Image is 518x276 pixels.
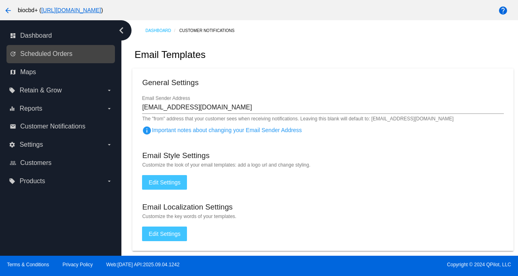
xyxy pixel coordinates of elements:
h2: Email Templates [134,49,206,60]
i: map [10,69,16,75]
span: Copyright © 2024 QPilot, LLC [266,262,511,267]
span: Dashboard [20,32,52,39]
span: Scheduled Orders [20,50,72,58]
h3: Email Localization Settings [142,203,233,212]
button: Important notes about changing your Email Sender Address [142,122,158,138]
a: Terms & Conditions [7,262,49,267]
mat-hint: Customize the look of your email templates: add a logo url and change styling. [142,162,503,168]
i: local_offer [9,178,15,184]
a: dashboard Dashboard [10,29,113,42]
span: biocbd+ ( ) [18,7,103,13]
mat-icon: help [498,6,508,15]
i: arrow_drop_down [106,141,113,148]
span: Reports [19,105,42,112]
a: Web:[DATE] API:2025.09.04.1242 [106,262,180,267]
h3: General Settings [142,78,198,87]
i: dashboard [10,32,16,39]
i: people_outline [10,160,16,166]
mat-icon: arrow_back [3,6,13,15]
span: Edit Settings [149,231,180,237]
i: equalizer [9,105,15,112]
a: map Maps [10,66,113,79]
i: chevron_left [115,24,128,37]
a: [URL][DOMAIN_NAME] [41,7,101,13]
button: Edit Settings [142,175,187,190]
i: email [10,123,16,130]
a: email Customer Notifications [10,120,113,133]
mat-hint: The "from" address that your customer sees when receiving notifications. Leaving this blank will ... [142,116,454,122]
i: arrow_drop_down [106,87,113,94]
i: arrow_drop_down [106,178,113,184]
a: Customer Notifications [179,24,242,37]
span: Important notes about changing your Email Sender Address [142,127,301,133]
a: update Scheduled Orders [10,47,113,60]
span: Settings [19,141,43,148]
span: Customers [20,159,51,167]
span: Retain & Grow [19,87,62,94]
a: Privacy Policy [63,262,93,267]
mat-hint: Customize the key words of your templates. [142,214,503,219]
span: Products [19,178,45,185]
i: local_offer [9,87,15,94]
a: Dashboard [145,24,179,37]
i: arrow_drop_down [106,105,113,112]
button: Edit Settings [142,227,187,241]
span: Maps [20,68,36,76]
i: update [10,51,16,57]
h3: Email Style Settings [142,151,209,160]
span: Customer Notifications [20,123,85,130]
mat-icon: info [142,126,152,135]
input: Email Sender Address [142,104,503,111]
span: Edit Settings [149,179,180,186]
a: people_outline Customers [10,156,113,169]
i: settings [9,141,15,148]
